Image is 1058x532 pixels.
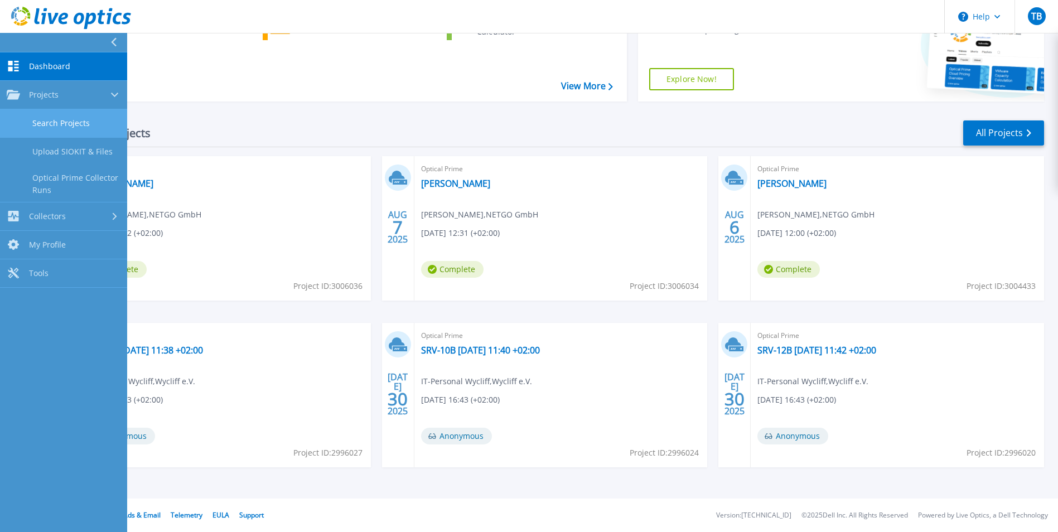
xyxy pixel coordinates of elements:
[724,394,745,404] span: 30
[421,261,484,278] span: Complete
[757,209,875,221] span: [PERSON_NAME] , NETGO GmbH
[649,68,734,90] a: Explore Now!
[387,207,408,248] div: AUG 2025
[967,280,1036,292] span: Project ID: 3004433
[757,375,868,388] span: IT-Personal Wycliff , Wycliff e.V.
[967,447,1036,459] span: Project ID: 2996020
[421,178,490,189] a: [PERSON_NAME]
[29,61,70,71] span: Dashboard
[724,207,745,248] div: AUG 2025
[630,447,699,459] span: Project ID: 2996024
[1031,12,1042,21] span: TB
[293,280,363,292] span: Project ID: 3006036
[421,375,532,388] span: IT-Personal Wycliff , Wycliff e.V.
[421,394,500,406] span: [DATE] 16:43 (+02:00)
[963,120,1044,146] a: All Projects
[421,330,701,342] span: Optical Prime
[757,227,836,239] span: [DATE] 12:00 (+02:00)
[757,345,876,356] a: SRV-12B [DATE] 11:42 +02:00
[421,163,701,175] span: Optical Prime
[123,510,161,520] a: Ads & Email
[630,280,699,292] span: Project ID: 3006034
[84,375,195,388] span: IT-Personal Wycliff , Wycliff e.V.
[293,447,363,459] span: Project ID: 2996027
[716,512,791,519] li: Version: [TECHNICAL_ID]
[239,510,264,520] a: Support
[757,261,820,278] span: Complete
[801,512,908,519] li: © 2025 Dell Inc. All Rights Reserved
[757,330,1037,342] span: Optical Prime
[29,90,59,100] span: Projects
[171,510,202,520] a: Telemetry
[421,227,500,239] span: [DATE] 12:31 (+02:00)
[421,345,540,356] a: SRV-10B [DATE] 11:40 +02:00
[561,81,613,91] a: View More
[393,223,403,232] span: 7
[730,223,740,232] span: 6
[757,428,828,444] span: Anonymous
[387,374,408,414] div: [DATE] 2025
[29,240,66,250] span: My Profile
[757,163,1037,175] span: Optical Prime
[84,209,201,221] span: [PERSON_NAME] , NETGO GmbH
[918,512,1048,519] li: Powered by Live Optics, a Dell Technology
[29,211,66,221] span: Collectors
[724,374,745,414] div: [DATE] 2025
[421,209,538,221] span: [PERSON_NAME] , NETGO GmbH
[388,394,408,404] span: 30
[757,178,827,189] a: [PERSON_NAME]
[421,428,492,444] span: Anonymous
[757,394,836,406] span: [DATE] 16:43 (+02:00)
[84,163,364,175] span: Optical Prime
[212,510,229,520] a: EULA
[29,268,49,278] span: Tools
[84,330,364,342] span: Optical Prime
[84,345,203,356] a: SRV-09B [DATE] 11:38 +02:00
